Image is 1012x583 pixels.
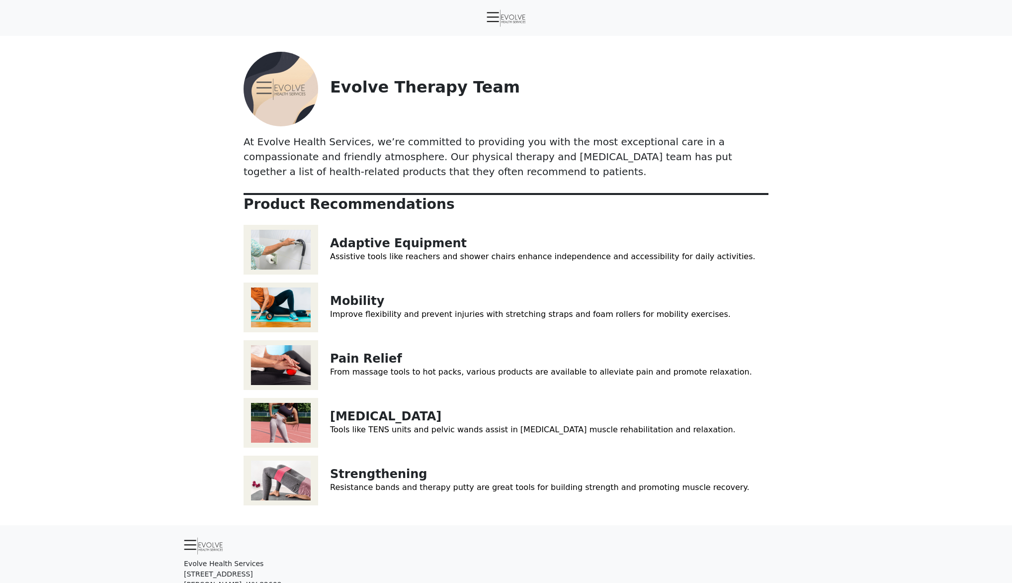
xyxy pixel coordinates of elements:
a: From massage tools to hot packs, various products are available to alleviate pain and promote rel... [330,367,752,377]
img: Evolve Health Services [487,9,525,27]
p: At Evolve Health Services, we’re committed to providing you with the most exceptional care in a c... [244,134,768,179]
img: Pelvic Floor [244,398,318,448]
img: Mobility [244,283,318,332]
a: Adaptive Equipment [330,236,467,250]
a: Mobility [330,294,384,308]
a: Assistive tools like reachers and shower chairs enhance independence and accessibility for daily ... [330,252,756,261]
img: Adaptive Equipment [244,225,318,275]
a: Pain Relief [330,352,402,366]
a: [MEDICAL_DATA] [330,409,441,423]
a: Strengthening [330,467,427,481]
img: Evolve Health Services [184,537,223,555]
a: Resistance bands and therapy putty are great tools for building strength and promoting muscle rec... [330,483,750,492]
a: Tools like TENS units and pelvic wands assist in [MEDICAL_DATA] muscle rehabilitation and relaxat... [330,425,736,434]
img: Pain Relief [244,340,318,390]
img: Strengthening [244,456,318,505]
img: Evolve Therapy Team [244,52,318,126]
p: Evolve Therapy Team [330,78,768,97]
p: Product Recommendations [244,196,768,213]
a: Improve flexibility and prevent injuries with stretching straps and foam rollers for mobility exe... [330,309,731,319]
